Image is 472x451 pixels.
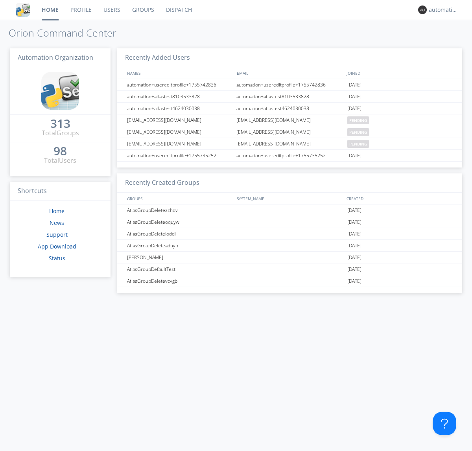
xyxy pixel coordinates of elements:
[117,79,462,91] a: automation+usereditprofile+1755742836automation+usereditprofile+1755742836[DATE]
[234,126,345,138] div: [EMAIL_ADDRESS][DOMAIN_NAME]
[117,252,462,263] a: [PERSON_NAME][DATE]
[125,204,234,216] div: AtlasGroupDeletezzhov
[347,275,361,287] span: [DATE]
[125,67,233,79] div: NAMES
[125,263,234,275] div: AtlasGroupDefaultTest
[345,193,455,204] div: CREATED
[234,114,345,126] div: [EMAIL_ADDRESS][DOMAIN_NAME]
[50,120,70,129] a: 313
[347,116,369,124] span: pending
[117,150,462,162] a: automation+usereditprofile+1755735252automation+usereditprofile+1755735252[DATE]
[125,252,234,263] div: [PERSON_NAME]
[49,254,65,262] a: Status
[10,182,111,201] h3: Shortcuts
[347,204,361,216] span: [DATE]
[49,207,65,215] a: Home
[125,193,233,204] div: GROUPS
[38,243,76,250] a: App Download
[125,79,234,90] div: automation+usereditprofile+1755742836
[117,240,462,252] a: AtlasGroupDeleteaduyn[DATE]
[18,53,93,62] span: Automation Organization
[53,147,67,156] a: 98
[44,156,76,165] div: Total Users
[117,114,462,126] a: [EMAIL_ADDRESS][DOMAIN_NAME][EMAIL_ADDRESS][DOMAIN_NAME]pending
[234,138,345,149] div: [EMAIL_ADDRESS][DOMAIN_NAME]
[429,6,458,14] div: automation+atlas0018
[125,103,234,114] div: automation+atlastest4624030038
[117,228,462,240] a: AtlasGroupDeleteloddi[DATE]
[125,228,234,239] div: AtlasGroupDeleteloddi
[53,147,67,155] div: 98
[347,91,361,103] span: [DATE]
[125,240,234,251] div: AtlasGroupDeleteaduyn
[125,216,234,228] div: AtlasGroupDeleteoquyw
[117,91,462,103] a: automation+atlastest8103533828automation+atlastest8103533828[DATE]
[46,231,68,238] a: Support
[234,91,345,102] div: automation+atlastest8103533828
[235,67,345,79] div: EMAIL
[41,72,79,110] img: cddb5a64eb264b2086981ab96f4c1ba7
[117,204,462,216] a: AtlasGroupDeletezzhov[DATE]
[347,103,361,114] span: [DATE]
[234,103,345,114] div: automation+atlastest4624030038
[347,128,369,136] span: pending
[347,140,369,148] span: pending
[234,150,345,161] div: automation+usereditprofile+1755735252
[418,6,427,14] img: 373638.png
[125,91,234,102] div: automation+atlastest8103533828
[117,126,462,138] a: [EMAIL_ADDRESS][DOMAIN_NAME][EMAIL_ADDRESS][DOMAIN_NAME]pending
[117,138,462,150] a: [EMAIL_ADDRESS][DOMAIN_NAME][EMAIL_ADDRESS][DOMAIN_NAME]pending
[347,240,361,252] span: [DATE]
[235,193,345,204] div: SYSTEM_NAME
[125,138,234,149] div: [EMAIL_ADDRESS][DOMAIN_NAME]
[117,275,462,287] a: AtlasGroupDeletevcvgb[DATE]
[125,150,234,161] div: automation+usereditprofile+1755735252
[125,275,234,287] div: AtlasGroupDeletevcvgb
[345,67,455,79] div: JOINED
[16,3,30,17] img: cddb5a64eb264b2086981ab96f4c1ba7
[347,252,361,263] span: [DATE]
[347,150,361,162] span: [DATE]
[234,79,345,90] div: automation+usereditprofile+1755742836
[347,79,361,91] span: [DATE]
[50,219,64,226] a: News
[50,120,70,127] div: 313
[117,216,462,228] a: AtlasGroupDeleteoquyw[DATE]
[117,103,462,114] a: automation+atlastest4624030038automation+atlastest4624030038[DATE]
[42,129,79,138] div: Total Groups
[347,228,361,240] span: [DATE]
[117,173,462,193] h3: Recently Created Groups
[125,114,234,126] div: [EMAIL_ADDRESS][DOMAIN_NAME]
[117,48,462,68] h3: Recently Added Users
[125,126,234,138] div: [EMAIL_ADDRESS][DOMAIN_NAME]
[347,216,361,228] span: [DATE]
[433,412,456,435] iframe: Toggle Customer Support
[347,263,361,275] span: [DATE]
[117,263,462,275] a: AtlasGroupDefaultTest[DATE]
